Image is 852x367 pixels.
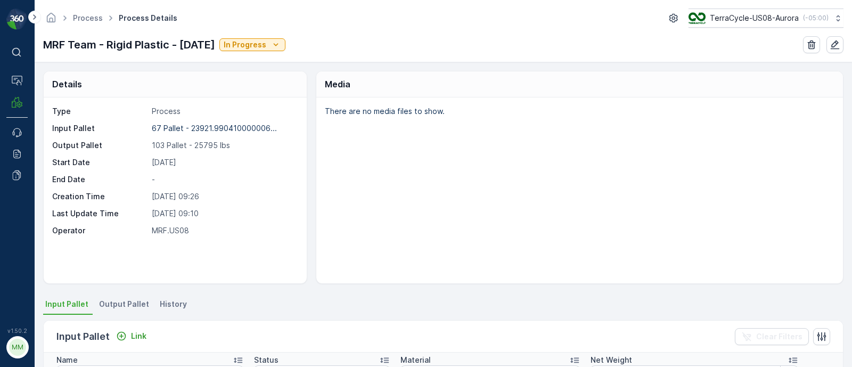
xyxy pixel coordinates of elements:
p: Output Pallet [52,140,148,151]
p: Material [400,355,431,365]
p: Last Update Time [52,208,148,219]
p: Input Pallet [56,329,110,344]
button: Link [112,330,151,342]
p: Start Date [52,157,148,168]
p: Operator [52,225,148,236]
p: TerraCycle-US08-Aurora [710,13,799,23]
button: MM [6,336,28,358]
p: End Date [52,174,148,185]
p: [DATE] 09:10 [152,208,295,219]
p: 103 Pallet - 25795 lbs [152,140,295,151]
p: 67 Pallet - 23921.990410000006... [152,124,277,133]
a: Process [73,13,103,22]
div: MM [9,339,26,356]
p: Link [131,331,146,341]
p: MRF.US08 [152,225,295,236]
span: Process Details [117,13,179,23]
p: Name [56,355,78,365]
button: TerraCycle-US08-Aurora(-05:00) [689,9,843,28]
a: Homepage [45,16,57,25]
p: There are no media files to show. [325,106,832,117]
p: Input Pallet [52,123,148,134]
span: Output Pallet [99,299,149,309]
p: [DATE] [152,157,295,168]
p: Process [152,106,295,117]
p: [DATE] 09:26 [152,191,295,202]
p: Clear Filters [756,331,802,342]
img: image_ci7OI47.png [689,12,706,24]
span: v 1.50.2 [6,328,28,334]
span: Input Pallet [45,299,88,309]
p: Type [52,106,148,117]
img: logo [6,9,28,30]
p: Status [254,355,278,365]
p: MRF Team - Rigid Plastic - [DATE] [43,37,215,53]
span: History [160,299,187,309]
p: Creation Time [52,191,148,202]
p: ( -05:00 ) [803,14,829,22]
p: In Progress [224,39,266,50]
p: - [152,174,295,185]
p: Details [52,78,82,91]
button: Clear Filters [735,328,809,345]
button: In Progress [219,38,285,51]
p: Media [325,78,350,91]
p: Net Weight [591,355,632,365]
